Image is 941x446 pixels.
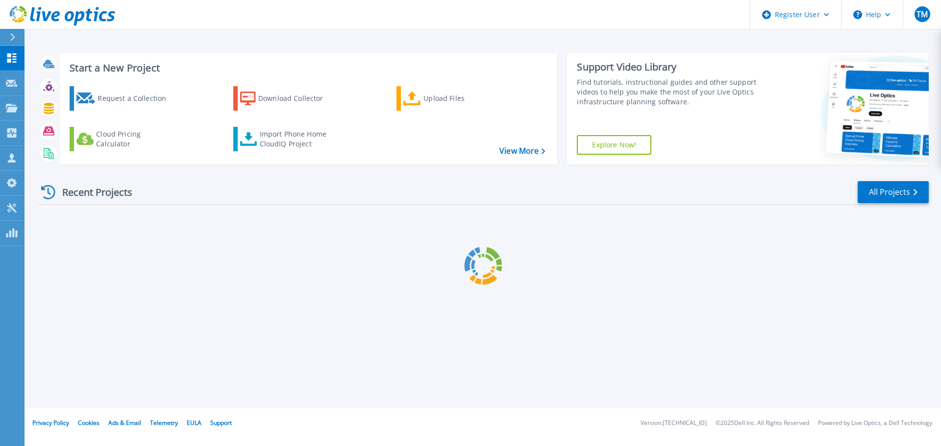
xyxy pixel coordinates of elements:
h3: Start a New Project [70,63,545,73]
a: Explore Now! [577,135,651,155]
li: © 2025 Dell Inc. All Rights Reserved [716,420,809,426]
div: Download Collector [258,89,337,108]
div: Recent Projects [38,180,146,204]
div: Upload Files [423,89,502,108]
a: Ads & Email [108,419,141,427]
a: Upload Files [396,86,506,111]
span: TM [916,10,928,18]
a: Privacy Policy [32,419,69,427]
div: Find tutorials, instructional guides and other support videos to help you make the most of your L... [577,77,761,107]
div: Import Phone Home CloudIQ Project [260,129,336,149]
a: Cookies [78,419,99,427]
a: Support [210,419,232,427]
a: View More [499,146,545,156]
li: Powered by Live Optics, a Dell Technology [818,420,932,426]
a: EULA [187,419,201,427]
a: Telemetry [150,419,178,427]
a: Request a Collection [70,86,179,111]
li: Version: [TECHNICAL_ID] [641,420,707,426]
div: Cloud Pricing Calculator [96,129,174,149]
a: All Projects [858,181,929,203]
a: Download Collector [233,86,343,111]
div: Support Video Library [577,61,761,73]
div: Request a Collection [98,89,176,108]
a: Cloud Pricing Calculator [70,127,179,151]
